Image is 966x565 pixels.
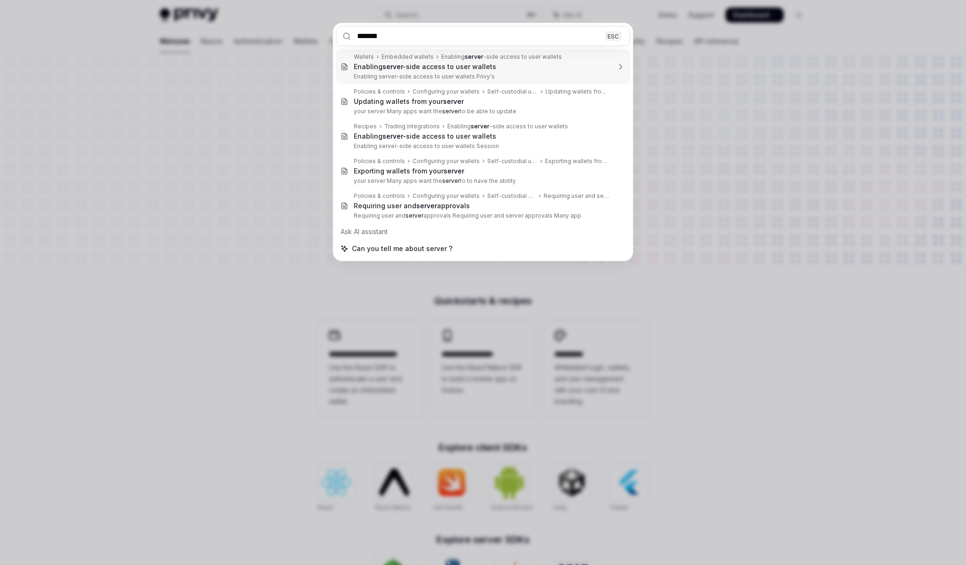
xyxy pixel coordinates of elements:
div: Updating wallets from your server [545,88,610,95]
b: server [471,123,490,130]
div: Exporting wallets from your [354,167,464,175]
div: Requiring user and approvals [354,202,470,210]
div: Ask AI assistant [336,223,630,240]
p: your server Many apps want the to be able to update [354,108,610,115]
div: Updating wallets from your [354,97,464,106]
div: Configuring your wallets [413,192,480,200]
b: server [465,53,483,60]
div: Configuring your wallets [413,157,480,165]
b: server [405,212,423,219]
p: Requiring user and approvals Requiring user and server approvals Many app [354,212,610,220]
div: Wallets [354,53,374,61]
b: server [382,63,403,71]
p: Enabling server-side access to user wallets Session [354,142,610,150]
b: server [416,202,437,210]
div: Enabling -side access to user wallets [354,63,496,71]
div: Enabling -side access to user wallets [441,53,562,61]
div: Embedded wallets [382,53,434,61]
b: server [382,132,403,140]
div: Self-custodial user wallets [487,88,538,95]
div: ESC [605,31,622,41]
p: Enabling server-side access to user wallets Privy's [354,73,610,80]
b: server [443,97,464,105]
div: Policies & controls [354,88,405,95]
b: server [442,108,460,115]
div: Policies & controls [354,157,405,165]
div: Self-custodial user wallets [487,192,536,200]
div: Self-custodial user wallets [487,157,538,165]
div: Policies & controls [354,192,405,200]
div: Exporting wallets from your server [545,157,610,165]
div: Recipes [354,123,377,130]
div: Enabling -side access to user wallets [447,123,568,130]
p: your server Many apps want the to to have the ability [354,177,610,185]
div: Trading integrations [384,123,440,130]
b: server [444,167,464,175]
b: server [442,177,460,184]
div: Requiring user and server approvals [544,192,610,200]
span: Can you tell me about server ? [352,244,452,253]
div: Enabling -side access to user wallets [354,132,496,141]
div: Configuring your wallets [413,88,480,95]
